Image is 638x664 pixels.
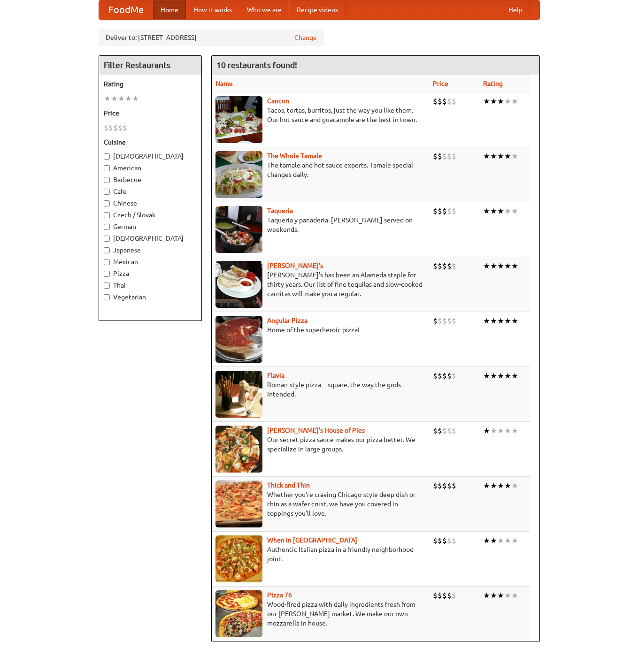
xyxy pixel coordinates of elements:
li: ★ [483,151,490,161]
li: $ [433,261,438,271]
li: $ [447,261,452,271]
a: Thick and Thin [267,481,310,489]
li: $ [447,481,452,491]
li: ★ [497,96,504,107]
p: Whether you're craving Chicago-style deep dish or thin as a wafer crust, we have you covered in t... [215,490,426,518]
li: $ [438,261,442,271]
input: [DEMOGRAPHIC_DATA] [104,236,110,242]
li: $ [452,316,456,326]
input: Czech / Slovak [104,212,110,218]
a: Pizza 76 [267,591,292,599]
li: ★ [504,316,511,326]
a: Angular Pizza [267,317,307,324]
input: Chinese [104,200,110,206]
li: $ [433,206,438,216]
li: ★ [497,371,504,381]
a: Taqueria [267,207,293,214]
li: ★ [497,535,504,546]
a: Recipe videos [289,0,346,19]
li: $ [442,590,447,601]
li: ★ [504,206,511,216]
li: ★ [132,93,139,104]
li: $ [433,151,438,161]
li: $ [442,206,447,216]
li: $ [438,316,442,326]
li: $ [438,481,442,491]
img: taqueria.jpg [215,206,262,253]
label: [DEMOGRAPHIC_DATA] [104,152,197,161]
li: $ [452,206,456,216]
img: thick.jpg [215,481,262,527]
h4: Filter Restaurants [99,56,201,75]
p: Home of the superheroic pizza! [215,325,426,335]
p: Tacos, tortas, burritos, just the way you like them. Our hot sauce and guacamole are the best in ... [215,106,426,124]
li: ★ [504,261,511,271]
li: ★ [490,206,497,216]
label: Cafe [104,187,197,196]
img: luigis.jpg [215,426,262,473]
li: ★ [504,151,511,161]
li: $ [438,206,442,216]
div: Deliver to: [STREET_ADDRESS] [99,29,324,46]
li: ★ [490,535,497,546]
h5: Rating [104,79,197,89]
label: German [104,222,197,231]
li: ★ [497,316,504,326]
a: Home [153,0,186,19]
li: ★ [504,590,511,601]
a: [PERSON_NAME]'s House of Pies [267,427,365,434]
p: Wood-fired pizza with daily ingredients fresh from our [PERSON_NAME] market. We make our own mozz... [215,600,426,628]
li: ★ [504,371,511,381]
a: Price [433,80,448,87]
a: Cancun [267,97,289,105]
label: American [104,163,197,173]
li: ★ [511,261,518,271]
li: ★ [483,316,490,326]
input: German [104,224,110,230]
li: ★ [497,261,504,271]
li: ★ [511,151,518,161]
input: [DEMOGRAPHIC_DATA] [104,153,110,160]
a: The Whole Tamale [267,152,322,160]
a: FoodMe [99,0,153,19]
input: American [104,165,110,171]
li: $ [447,96,452,107]
li: ★ [511,96,518,107]
li: ★ [490,371,497,381]
li: $ [433,481,438,491]
li: $ [433,316,438,326]
li: $ [447,151,452,161]
li: ★ [490,151,497,161]
li: $ [438,371,442,381]
li: $ [438,151,442,161]
li: $ [452,371,456,381]
li: $ [452,261,456,271]
li: ★ [511,206,518,216]
li: ★ [511,590,518,601]
li: ★ [483,590,490,601]
li: ★ [497,206,504,216]
li: $ [447,371,452,381]
input: Mexican [104,259,110,265]
li: $ [452,590,456,601]
li: $ [452,96,456,107]
a: Name [215,80,233,87]
li: ★ [504,96,511,107]
li: ★ [483,481,490,491]
input: Japanese [104,247,110,253]
b: Flavia [267,372,284,379]
li: ★ [125,93,132,104]
li: ★ [490,261,497,271]
li: ★ [497,426,504,436]
label: Czech / Slovak [104,210,197,220]
li: ★ [490,316,497,326]
li: ★ [511,316,518,326]
li: ★ [497,151,504,161]
li: $ [113,122,118,133]
li: $ [433,96,438,107]
h5: Cuisine [104,137,197,147]
li: $ [452,151,456,161]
